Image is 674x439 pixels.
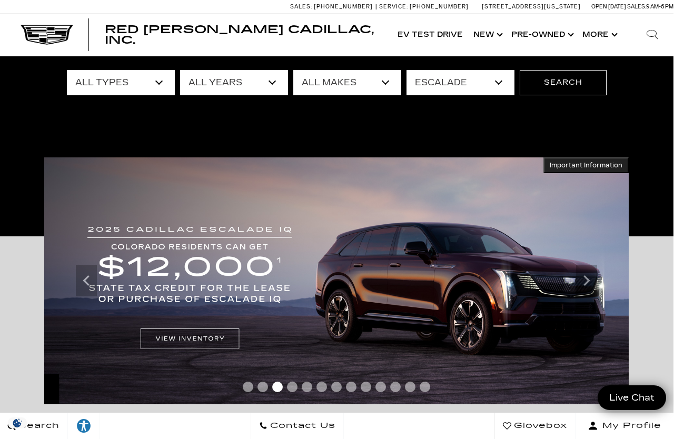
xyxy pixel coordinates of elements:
[180,70,288,95] select: Filter by year
[44,157,629,404] img: THE 2025 ESCALADE IQ IS ELIGIBLE FOR THE $3,500 COLORADO INNOVATIVE MOTOR VEHICLE TAX CREDIT
[302,382,312,392] span: Go to slide 5
[576,413,673,439] button: Open user profile menu
[405,382,415,392] span: Go to slide 12
[67,70,175,95] select: Filter by type
[293,70,401,95] select: Filter by make
[604,392,660,404] span: Live Chat
[494,413,576,439] a: Glovebox
[375,382,386,392] span: Go to slide 10
[76,265,97,296] div: Previous
[287,382,298,392] span: Go to slide 4
[375,4,471,9] a: Service: [PHONE_NUMBER]
[390,382,401,392] span: Go to slide 11
[543,157,629,173] button: Important Information
[105,24,382,45] a: Red [PERSON_NAME] Cadillac, Inc.
[506,14,577,56] a: Pre-Owned
[346,382,356,392] span: Go to slide 8
[52,78,53,79] a: Accessible Carousel
[21,25,73,45] img: Cadillac Dark Logo with Cadillac White Text
[392,14,468,56] a: EV Test Drive
[407,70,514,95] select: Filter by model
[598,385,666,410] a: Live Chat
[482,3,581,10] a: [STREET_ADDRESS][US_STATE]
[267,418,335,433] span: Contact Us
[243,382,253,392] span: Go to slide 1
[5,417,29,428] section: Click to Open Cookie Consent Modal
[520,70,607,95] button: Search
[631,14,673,56] div: Search
[251,413,344,439] a: Contact Us
[68,418,100,434] div: Explore your accessibility options
[272,382,283,392] span: Go to slide 3
[105,23,374,46] span: Red [PERSON_NAME] Cadillac, Inc.
[316,382,327,392] span: Go to slide 6
[627,3,646,10] span: Sales:
[511,418,567,433] span: Glovebox
[290,4,375,9] a: Sales: [PHONE_NUMBER]
[646,3,673,10] span: 9 AM-6 PM
[314,3,373,10] span: [PHONE_NUMBER]
[420,382,430,392] span: Go to slide 13
[379,3,408,10] span: Service:
[290,3,312,10] span: Sales:
[16,418,60,433] span: Search
[68,413,100,439] a: Explore your accessibility options
[591,3,626,10] span: Open [DATE]
[331,382,342,392] span: Go to slide 7
[468,14,506,56] a: New
[257,382,268,392] span: Go to slide 2
[598,418,661,433] span: My Profile
[361,382,371,392] span: Go to slide 9
[5,417,29,428] img: Opt-Out Icon
[577,14,621,56] button: More
[410,3,469,10] span: [PHONE_NUMBER]
[576,265,597,296] div: Next
[550,161,622,169] span: Important Information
